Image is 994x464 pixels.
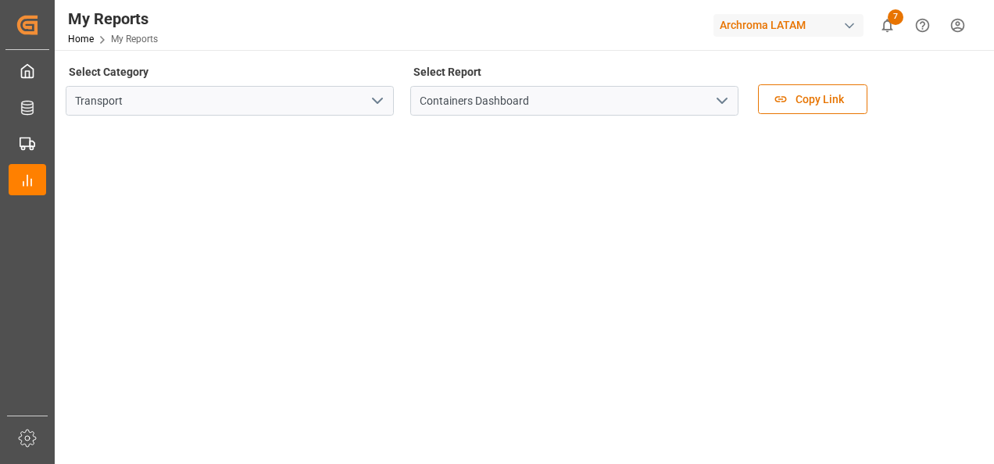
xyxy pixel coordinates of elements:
label: Select Report [410,61,484,83]
button: show 7 new notifications [870,8,905,43]
input: Type to search/select [66,86,394,116]
button: Copy Link [758,84,867,114]
span: 7 [888,9,903,25]
button: open menu [365,89,388,113]
button: open menu [710,89,733,113]
a: Home [68,34,94,45]
label: Select Category [66,61,151,83]
button: Archroma LATAM [713,10,870,40]
div: Archroma LATAM [713,14,863,37]
input: Type to search/select [410,86,738,116]
span: Copy Link [788,91,852,108]
button: Help Center [905,8,940,43]
div: My Reports [68,7,158,30]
